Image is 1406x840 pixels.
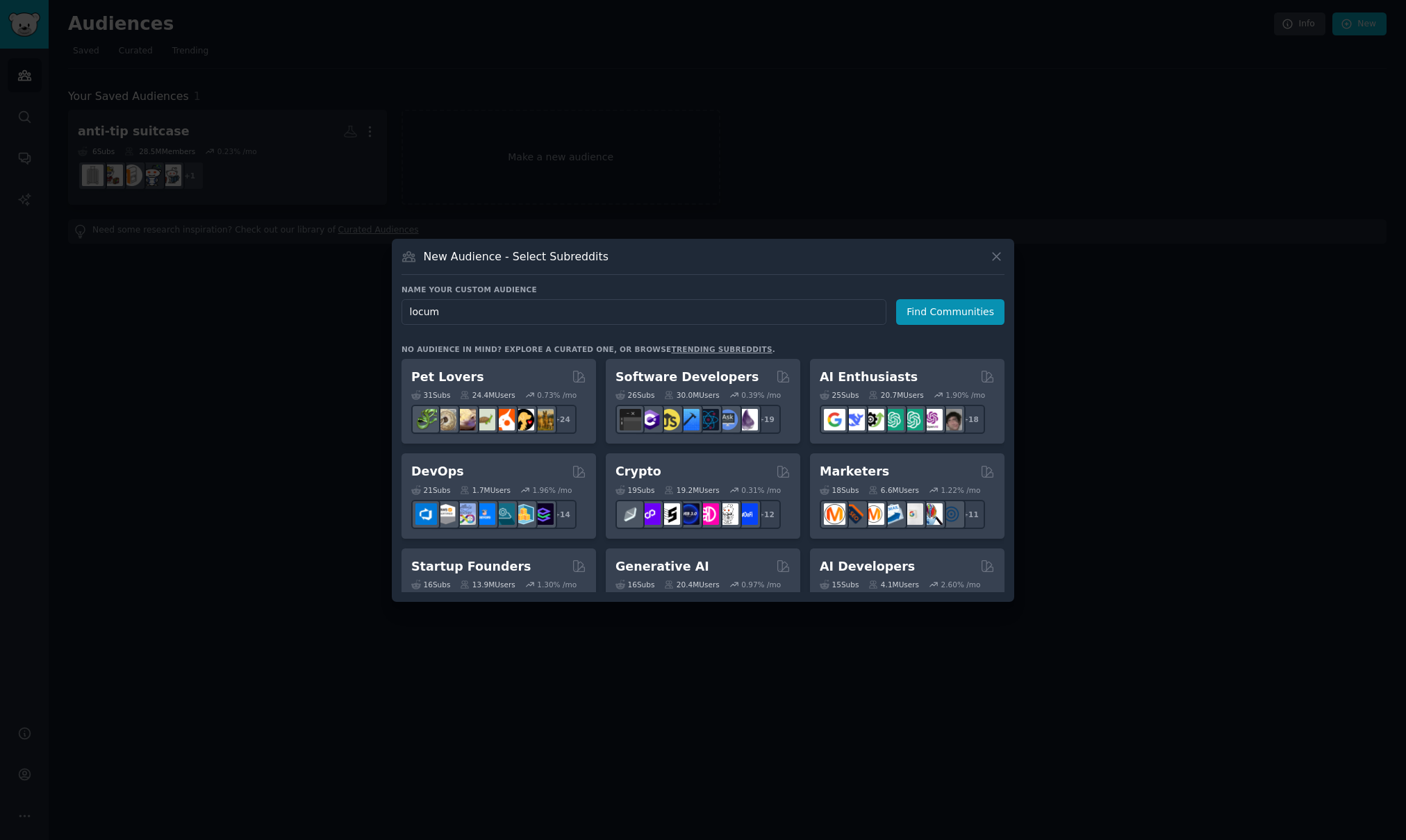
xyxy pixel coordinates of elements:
[513,409,534,430] img: PetAdvice
[941,580,981,589] div: 2.60 % /mo
[752,405,781,434] div: + 19
[717,503,738,525] img: CryptoNews
[941,503,962,525] img: OnlineMarketing
[513,503,534,525] img: aws_cdk
[454,503,476,525] img: Docker_DevOps
[882,409,904,430] img: chatgpt_promptDesign
[820,580,859,589] div: 15 Sub s
[868,485,919,495] div: 6.6M Users
[411,369,484,386] h2: Pet Lovers
[411,390,450,400] div: 31 Sub s
[493,409,515,430] img: cockatiel
[615,558,709,576] h2: Generative AI
[902,503,923,525] img: googleads
[896,299,1004,325] button: Find Communities
[532,409,554,430] img: dogbreed
[615,390,654,400] div: 26 Sub s
[547,405,577,434] div: + 24
[411,463,464,480] h2: DevOps
[460,580,515,589] div: 13.9M Users
[620,409,641,430] img: software
[868,580,919,589] div: 4.1M Users
[820,369,918,386] h2: AI Enthusiasts
[537,390,577,400] div: 0.73 % /mo
[697,409,719,430] img: reactnative
[659,503,680,525] img: ethstaker
[678,409,700,430] img: iOSProgramming
[435,409,456,430] img: ballpython
[411,558,531,576] h2: Startup Founders
[664,390,719,400] div: 30.0M Users
[820,485,859,495] div: 18 Sub s
[460,390,515,400] div: 24.4M Users
[820,463,889,480] h2: Marketers
[736,503,758,525] img: defi_
[415,409,437,430] img: herpetology
[956,405,985,434] div: + 18
[678,503,700,525] img: web3
[820,558,915,576] h2: AI Developers
[882,503,904,525] img: Emailmarketing
[902,409,923,430] img: chatgpt_prompts_
[615,369,759,386] h2: Software Developers
[411,485,450,495] div: 21 Sub s
[843,503,865,525] img: bigseo
[460,485,511,495] div: 1.7M Users
[741,390,781,400] div: 0.39 % /mo
[824,409,845,430] img: GoogleGeminiAI
[533,485,572,495] div: 1.96 % /mo
[921,409,943,430] img: OpenAIDev
[741,580,781,589] div: 0.97 % /mo
[435,503,456,525] img: AWS_Certified_Experts
[615,485,654,495] div: 19 Sub s
[639,503,661,525] img: 0xPolygon
[921,503,943,525] img: MarketingResearch
[941,409,962,430] img: ArtificalIntelligence
[664,485,719,495] div: 19.2M Users
[493,503,515,525] img: platformengineering
[402,344,775,354] div: No audience in mind? Explore a curated one, or browse .
[697,503,719,525] img: defiblockchain
[956,500,985,529] div: + 11
[863,409,884,430] img: AItoolsCatalog
[945,390,985,400] div: 1.90 % /mo
[664,580,719,589] div: 20.4M Users
[532,503,554,525] img: PlatformEngineers
[615,463,661,480] h2: Crypto
[620,503,641,525] img: ethfinance
[863,503,884,525] img: AskMarketing
[868,390,923,400] div: 20.7M Users
[659,409,680,430] img: learnjavascript
[402,299,886,325] input: Pick a short name, like "Digital Marketers" or "Movie-Goers"
[474,409,495,430] img: turtle
[736,409,758,430] img: elixir
[537,580,577,589] div: 1.30 % /mo
[411,580,450,589] div: 16 Sub s
[671,345,772,353] a: trending subreddits
[752,500,781,529] div: + 12
[454,409,476,430] img: leopardgeckos
[824,503,845,525] img: content_marketing
[941,485,981,495] div: 1.22 % /mo
[474,503,495,525] img: DevOpsLinks
[424,249,609,264] h3: New Audience - Select Subreddits
[615,580,654,589] div: 16 Sub s
[639,409,661,430] img: csharp
[402,285,1004,294] h3: Name your custom audience
[547,500,577,529] div: + 14
[717,409,738,430] img: AskComputerScience
[820,390,859,400] div: 25 Sub s
[415,503,437,525] img: azuredevops
[741,485,781,495] div: 0.31 % /mo
[843,409,865,430] img: DeepSeek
